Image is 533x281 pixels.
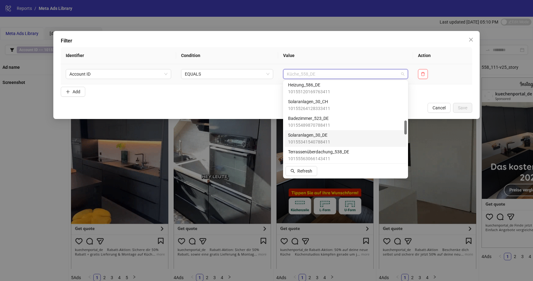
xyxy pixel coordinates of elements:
[69,69,167,79] span: Account ID
[284,130,407,147] div: Solaranlagen_30_DE
[288,81,330,88] span: Heizung_586_DE
[284,147,407,164] div: Terrassenüberdachung_538_DE
[421,72,425,76] span: delete
[61,47,176,64] th: Identifier
[288,98,330,105] span: Solaranlagen_30_CH
[286,166,317,176] button: Refresh
[66,90,70,94] span: plus
[73,89,80,94] span: Add
[284,80,407,97] div: Heizung_586_DE
[287,69,404,79] span: Küche_558_DE
[297,169,312,173] span: Refresh
[453,103,472,113] button: Save
[288,155,349,162] span: 10155563066143411
[288,105,330,112] span: 10155264128333411
[185,69,270,79] span: EQUALS
[61,37,472,45] div: Filter
[288,132,330,138] span: Solaranlagen_30_DE
[288,88,330,95] span: 10155120169763411
[466,35,476,45] button: Close
[288,148,349,155] span: Terrassenüberdachung_538_DE
[413,47,472,64] th: Action
[61,87,85,97] button: Add
[176,47,278,64] th: Condition
[469,37,473,42] span: close
[284,97,407,113] div: Solaranlagen_30_CH
[284,113,407,130] div: Badezimmer_523_DE
[278,47,413,64] th: Value
[291,169,295,173] span: search
[433,105,446,110] span: Cancel
[288,122,330,129] span: 10155489870788411
[428,103,451,113] button: Cancel
[288,115,330,122] span: Badezimmer_523_DE
[288,138,330,145] span: 10155341540788411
